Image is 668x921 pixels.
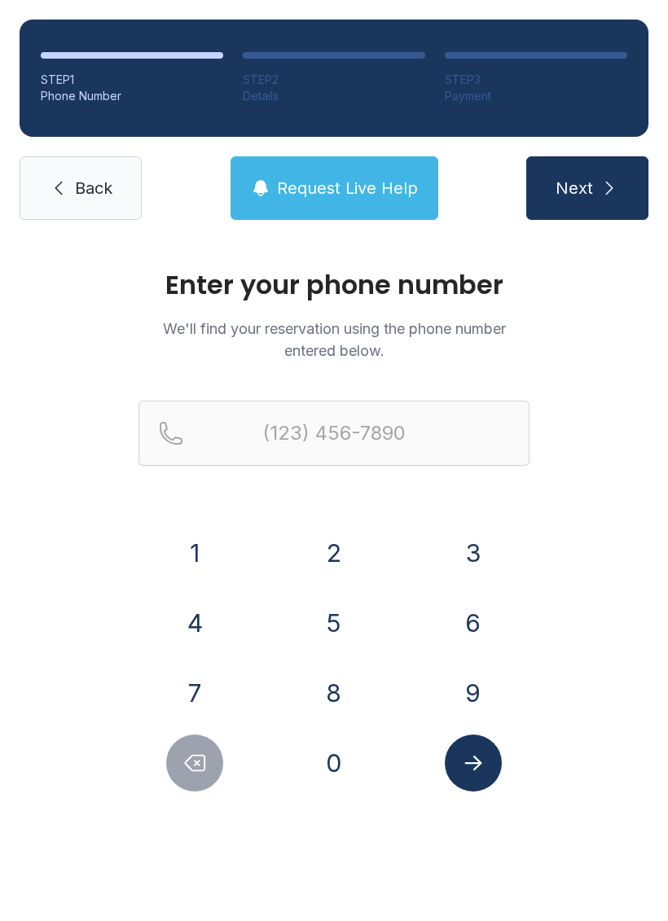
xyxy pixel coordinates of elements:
[445,72,627,88] div: STEP 3
[166,735,223,792] button: Delete number
[445,88,627,104] div: Payment
[243,72,425,88] div: STEP 2
[305,594,363,651] button: 5
[305,664,363,721] button: 8
[166,594,223,651] button: 4
[445,594,502,651] button: 6
[138,401,530,466] input: Reservation phone number
[445,664,502,721] button: 9
[243,88,425,104] div: Details
[166,524,223,581] button: 1
[166,664,223,721] button: 7
[305,735,363,792] button: 0
[445,735,502,792] button: Submit lookup form
[556,177,593,200] span: Next
[41,88,223,104] div: Phone Number
[41,72,223,88] div: STEP 1
[138,318,530,362] p: We'll find your reservation using the phone number entered below.
[445,524,502,581] button: 3
[305,524,363,581] button: 2
[75,177,112,200] span: Back
[277,177,418,200] span: Request Live Help
[138,272,530,298] h1: Enter your phone number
